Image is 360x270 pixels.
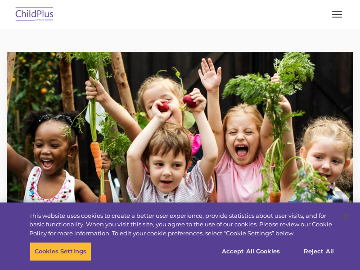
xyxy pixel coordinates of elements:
button: Close [336,207,355,227]
img: ChildPlus by Procare Solutions [13,4,56,25]
div: This website uses cookies to create a better user experience, provide statistics about user visit... [29,211,335,238]
button: Reject All [291,242,347,261]
button: Cookies Settings [30,242,91,261]
button: Accept All Cookies [217,242,285,261]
